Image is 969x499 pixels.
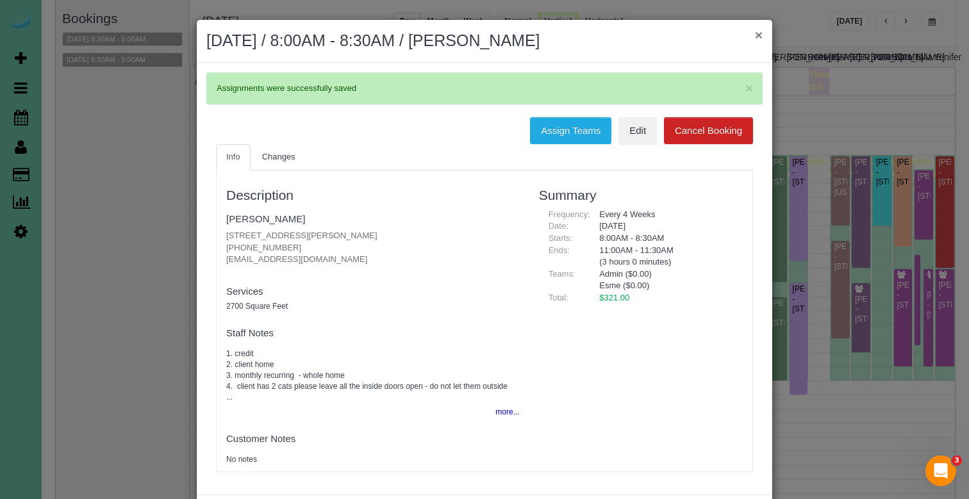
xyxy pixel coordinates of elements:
[952,455,962,466] span: 3
[549,269,576,279] span: Teams:
[226,213,305,224] a: [PERSON_NAME]
[745,81,753,95] button: Close
[925,455,956,486] iframe: Intercom live chat
[226,188,520,202] h3: Description
[252,144,306,170] a: Changes
[590,245,743,268] div: 11:00AM - 11:30AM (3 hours 0 minutes)
[590,233,743,245] div: 8:00AM - 8:30AM
[599,268,733,281] li: Admin ($0.00)
[664,117,753,144] button: Cancel Booking
[226,434,520,445] h4: Customer Notes
[488,403,519,421] button: more...
[226,286,520,297] h4: Services
[226,454,520,465] pre: No notes
[755,28,763,42] button: ×
[226,302,520,311] h5: 2700 Square Feet
[226,328,520,339] h4: Staff Notes
[217,83,740,95] p: Assignments were successfully saved
[226,230,520,266] p: [STREET_ADDRESS][PERSON_NAME] [PHONE_NUMBER] [EMAIL_ADDRESS][DOMAIN_NAME]
[590,209,743,221] div: Every 4 Weeks
[206,29,763,53] h2: [DATE] / 8:00AM - 8:30AM / [PERSON_NAME]
[745,81,753,95] span: ×
[590,220,743,233] div: [DATE]
[226,348,520,404] pre: 1. credit 2. client home 3. monthly recurring - whole home 4. client has 2 cats please leave all ...
[599,293,629,302] span: $321.00
[549,209,590,219] span: Frequency:
[539,188,743,202] h3: Summary
[226,152,240,161] span: Info
[599,280,733,292] li: Esme ($0.00)
[530,117,611,144] button: Assign Teams
[549,245,570,255] span: Ends:
[549,233,573,243] span: Starts:
[549,221,568,231] span: Date:
[262,152,295,161] span: Changes
[216,144,251,170] a: Info
[618,117,657,144] a: Edit
[549,293,568,302] span: Total:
